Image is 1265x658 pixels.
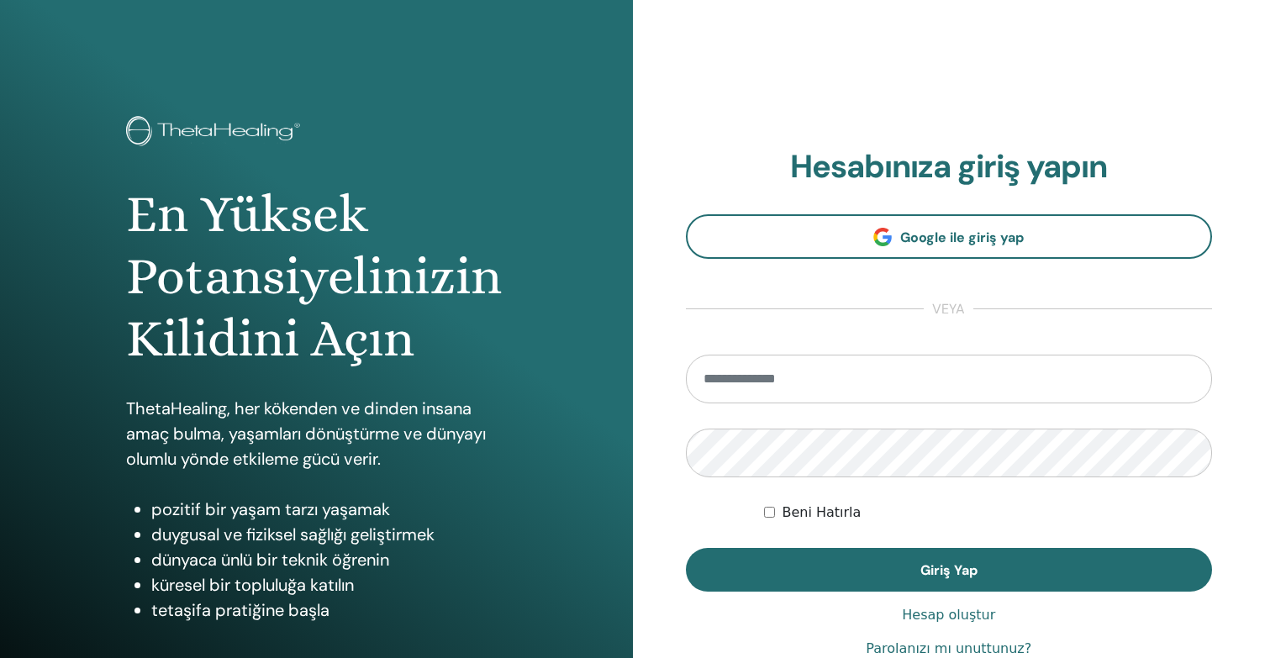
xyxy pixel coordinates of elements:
[151,572,506,597] li: küresel bir topluluğa katılın
[924,299,973,319] span: veya
[151,547,506,572] li: dünyaca ünlü bir teknik öğrenin
[151,597,506,623] li: tetaşifa pratiğine başla
[902,605,995,625] a: Hesap oluştur
[686,148,1213,187] h2: Hesabınıza giriş yapın
[126,183,506,371] h1: En Yüksek Potansiyelinizin Kilidini Açın
[782,503,861,523] label: Beni Hatırla
[126,396,506,471] p: ThetaHealing, her kökenden ve dinden insana amaç bulma, yaşamları dönüştürme ve dünyayı olumlu yö...
[900,229,1024,246] span: Google ile giriş yap
[151,497,506,522] li: pozitif bir yaşam tarzı yaşamak
[764,503,1212,523] div: Keep me authenticated indefinitely or until I manually logout
[686,548,1213,592] button: Giriş Yap
[686,214,1213,259] a: Google ile giriş yap
[920,561,978,579] span: Giriş Yap
[151,522,506,547] li: duygusal ve fiziksel sağlığı geliştirmek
